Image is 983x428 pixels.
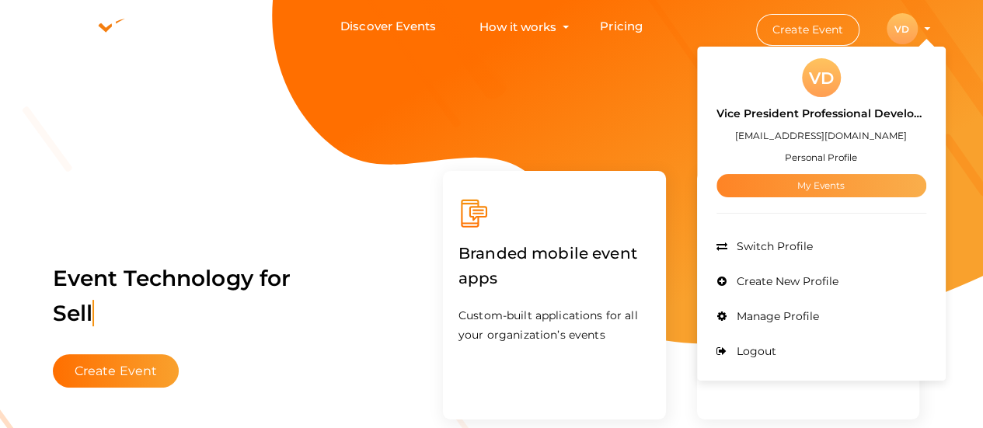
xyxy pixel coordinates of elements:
[887,13,918,44] div: VD
[716,174,926,197] a: My Events
[475,12,561,41] button: How it works
[756,14,860,46] button: Create Event
[716,105,926,123] label: Vice President Professional Development
[882,12,922,45] button: VD
[600,12,643,41] a: Pricing
[802,58,841,97] div: VD
[733,309,819,323] span: Manage Profile
[53,242,291,350] label: Event Technology for
[458,306,650,345] p: Custom-built applications for all your organization’s events
[53,300,95,326] span: Sell
[887,23,918,35] profile-pic: VD
[458,229,650,302] label: Branded mobile event apps
[458,272,650,287] a: Branded mobile event apps
[733,274,838,288] span: Create New Profile
[735,127,907,144] label: [EMAIL_ADDRESS][DOMAIN_NAME]
[733,344,776,358] span: Logout
[53,354,180,388] button: Create Event
[733,239,813,253] span: Switch Profile
[785,151,857,163] small: Personal Profile
[340,12,436,41] a: Discover Events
